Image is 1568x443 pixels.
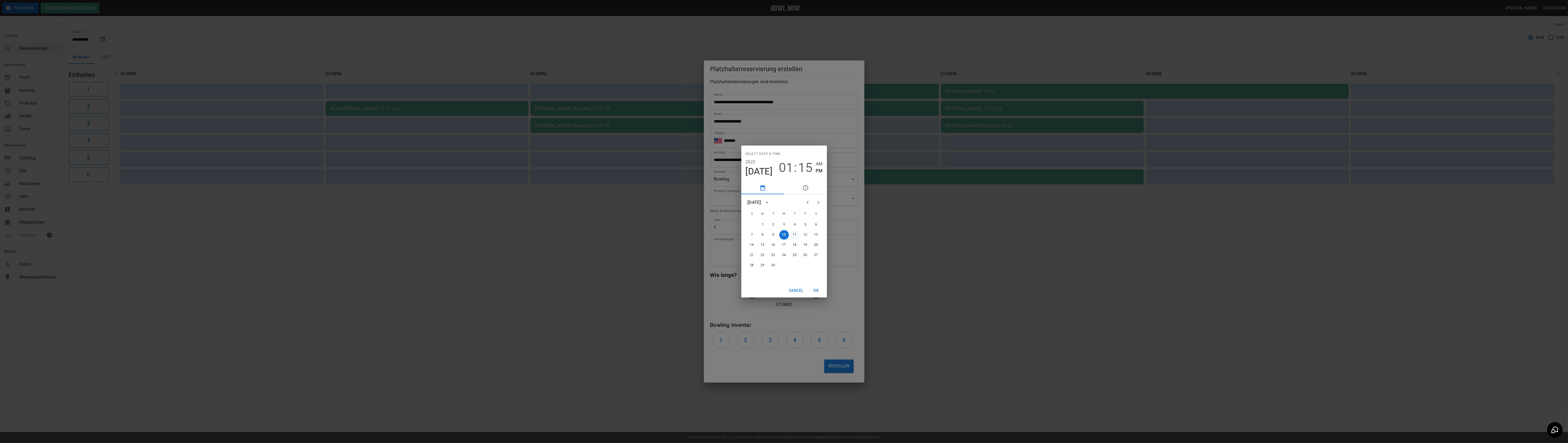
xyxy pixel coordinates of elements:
button: 15 [758,240,768,250]
button: Cancel [787,286,805,296]
span: Friday [801,209,810,219]
button: 10 [779,230,789,240]
button: 3 [779,220,789,230]
span: Sunday [747,209,757,219]
span: : [794,160,797,175]
button: pick date [741,181,784,194]
button: PM [816,167,822,174]
button: 4 [790,220,800,230]
button: Previous month [802,197,813,208]
button: 6 [811,220,821,230]
button: 11 [790,230,800,240]
span: Wednesday [779,209,789,219]
button: 2 [769,220,778,230]
button: 28 [747,261,757,270]
button: 23 [769,250,778,260]
button: 18 [790,240,800,250]
button: 25 [790,250,800,260]
button: 1 [758,220,768,230]
button: 20 [811,240,821,250]
button: 14 [747,240,757,250]
button: 5 [801,220,810,230]
button: 01 [779,160,793,175]
button: [DATE] [746,166,773,177]
span: Monday [758,209,768,219]
div: [DATE] [748,199,761,206]
button: 22 [758,250,768,260]
button: 15 [798,160,812,175]
button: 29 [758,261,768,270]
span: Saturday [811,209,821,219]
button: 17 [779,240,789,250]
span: Thursday [790,209,800,219]
span: Select date & time [746,150,781,158]
button: 2025 [746,158,756,166]
button: 19 [801,240,810,250]
button: calendar view is open, switch to year view [762,198,772,207]
button: 21 [747,250,757,260]
span: Tuesday [769,209,778,219]
button: 8 [758,230,768,240]
button: 16 [769,240,778,250]
button: 7 [747,230,757,240]
button: Next month [813,197,824,208]
button: 27 [811,250,821,260]
button: OK [808,286,825,296]
button: AM [816,160,822,167]
button: 9 [769,230,778,240]
button: 13 [811,230,821,240]
button: 24 [779,250,789,260]
button: 30 [769,261,778,270]
button: pick time [784,181,827,194]
button: 12 [801,230,810,240]
button: 26 [801,250,810,260]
